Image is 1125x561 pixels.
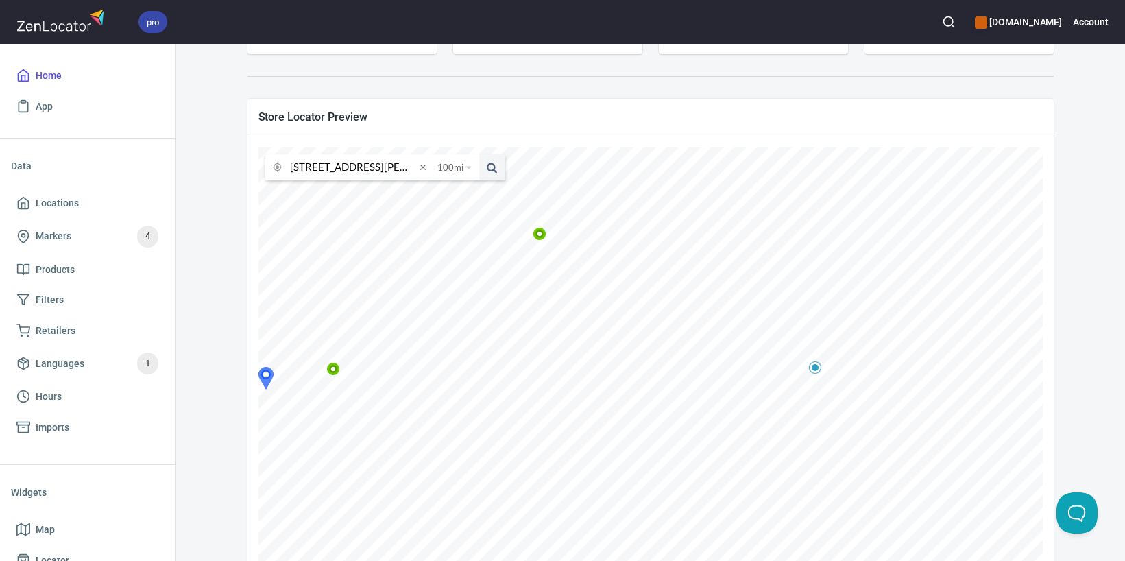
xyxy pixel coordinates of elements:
span: Hours [36,388,62,405]
input: search [290,154,415,180]
a: Languages1 [11,346,164,381]
a: Home [11,60,164,91]
span: 1 [137,356,158,372]
a: Map [11,514,164,545]
h6: Account [1073,14,1109,29]
div: Manage your apps [975,7,1062,37]
span: Filters [36,291,64,309]
span: Languages [36,355,84,372]
a: Markers4 [11,219,164,254]
span: pro [138,15,167,29]
a: Locations [11,188,164,219]
img: zenlocator [16,5,108,35]
button: Search [934,7,964,37]
h6: [DOMAIN_NAME] [975,14,1062,29]
li: Data [11,150,164,182]
div: pro [138,11,167,33]
a: App [11,91,164,122]
span: Map [36,521,55,538]
a: Hours [11,381,164,412]
a: Filters [11,285,164,315]
li: Widgets [11,476,164,509]
span: Store Locator Preview [258,110,1043,124]
span: Products [36,261,75,278]
span: Imports [36,419,69,436]
a: Retailers [11,315,164,346]
a: Products [11,254,164,285]
button: Account [1073,7,1109,37]
span: App [36,98,53,115]
button: color-CE600E [975,16,987,29]
a: Imports [11,412,164,443]
span: 100 mi [437,154,463,180]
span: Markers [36,228,71,245]
iframe: Help Scout Beacon - Open [1056,492,1098,534]
span: Home [36,67,62,84]
span: Locations [36,195,79,212]
span: 4 [137,228,158,244]
span: Retailers [36,322,75,339]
